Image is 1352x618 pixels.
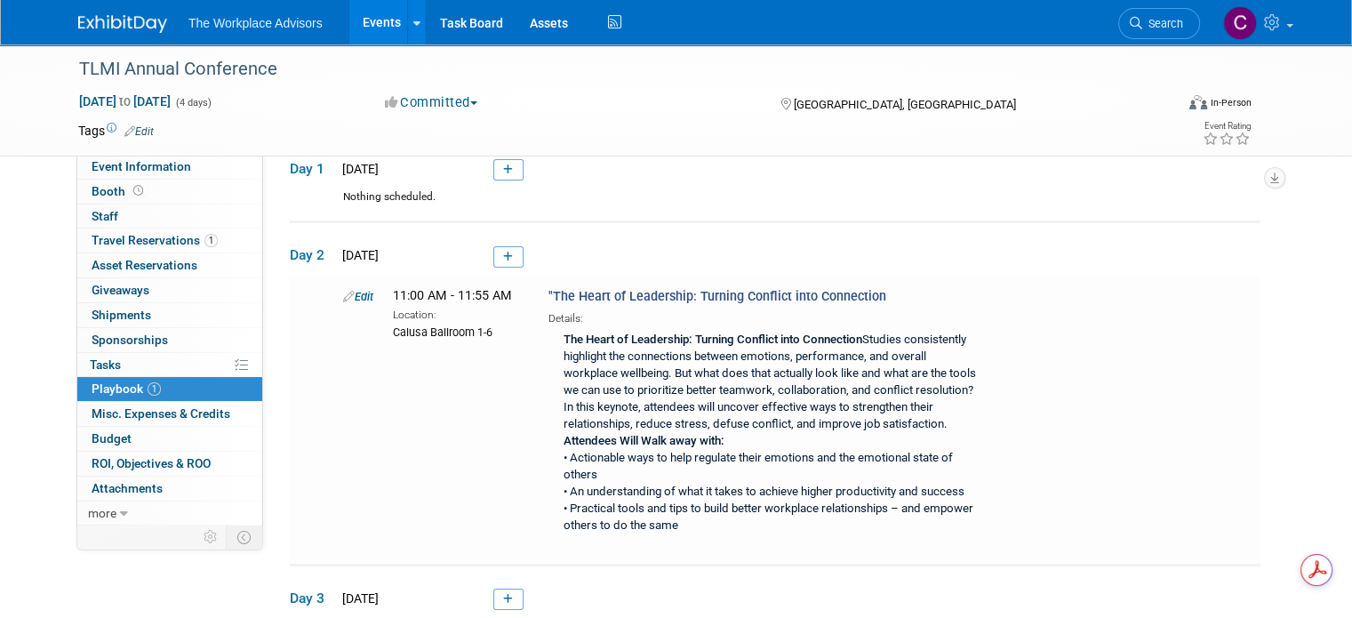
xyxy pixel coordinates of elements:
[290,159,334,179] span: Day 1
[88,506,116,520] span: more
[548,306,989,326] div: Details:
[92,233,218,247] span: Travel Reservations
[337,591,379,606] span: [DATE]
[196,526,227,549] td: Personalize Event Tab Strip
[77,377,262,401] a: Playbook1
[1223,6,1257,40] img: Claudia St. John
[92,258,197,272] span: Asset Reservations
[90,357,121,372] span: Tasks
[548,289,886,304] span: "The Heart of Leadership: Turning Conflict into Connection
[92,431,132,445] span: Budget
[77,328,262,352] a: Sponsorships
[77,402,262,426] a: Misc. Expenses & Credits
[794,98,1016,111] span: [GEOGRAPHIC_DATA], [GEOGRAPHIC_DATA]
[78,122,154,140] td: Tags
[548,326,989,542] div: Studies consistently highlight the connections between emotions, performance, and overall workpla...
[92,283,149,297] span: Giveaways
[77,253,262,277] a: Asset Reservations
[124,125,154,138] a: Edit
[92,308,151,322] span: Shipments
[77,353,262,377] a: Tasks
[77,155,262,179] a: Event Information
[290,589,334,608] span: Day 3
[77,452,262,476] a: ROI, Objectives & ROO
[92,333,168,347] span: Sponsorships
[77,303,262,327] a: Shipments
[204,234,218,247] span: 1
[92,481,163,495] span: Attachments
[148,382,161,396] span: 1
[1142,17,1183,30] span: Search
[227,526,263,549] td: Toggle Event Tabs
[393,305,522,323] div: Location:
[337,162,379,176] span: [DATE]
[116,94,133,108] span: to
[290,189,1260,221] div: Nothing scheduled.
[1078,92,1252,119] div: Event Format
[130,184,147,197] span: Booth not reserved yet
[564,333,862,346] b: The Heart of Leadership: Turning Conflict into Connection
[343,290,373,303] a: Edit
[564,434,724,447] b: Attendees Will Walk away with:
[92,381,161,396] span: Playbook
[73,53,1152,85] div: TLMI Annual Conference
[77,278,262,302] a: Giveaways
[188,16,323,30] span: The Workplace Advisors
[379,93,484,112] button: Committed
[78,93,172,109] span: [DATE] [DATE]
[1189,95,1207,109] img: Format-Inperson.png
[77,502,262,526] a: more
[393,323,522,341] div: Calusa Ballroom 1-6
[77,477,262,501] a: Attachments
[77,229,262,253] a: Travel Reservations1
[393,288,512,303] span: 11:00 AM - 11:55 AM
[290,245,334,265] span: Day 2
[92,184,147,198] span: Booth
[77,180,262,204] a: Booth
[1210,96,1252,109] div: In-Person
[92,406,230,421] span: Misc. Expenses & Credits
[92,209,118,223] span: Staff
[92,456,211,470] span: ROI, Objectives & ROO
[337,248,379,262] span: [DATE]
[1203,122,1251,131] div: Event Rating
[77,205,262,229] a: Staff
[78,15,167,33] img: ExhibitDay
[1118,8,1200,39] a: Search
[77,427,262,451] a: Budget
[92,159,191,173] span: Event Information
[174,97,212,108] span: (4 days)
